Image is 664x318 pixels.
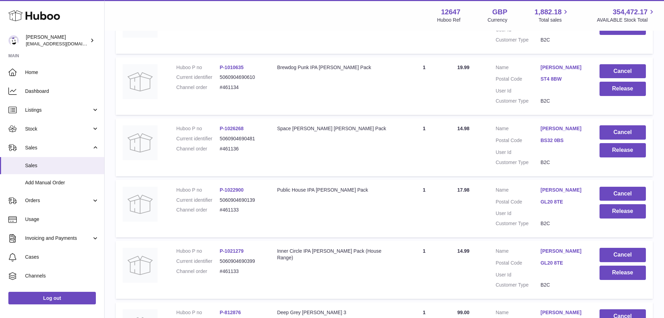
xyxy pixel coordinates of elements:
[220,197,263,204] dd: 5060904690139
[600,187,646,201] button: Cancel
[496,149,541,156] dt: User Id
[437,17,460,23] div: Huboo Ref
[496,98,541,104] dt: Customer Type
[123,248,158,283] img: no-photo.jpg
[25,216,99,223] span: Usage
[600,143,646,157] button: Release
[220,74,263,81] dd: 5060904690610
[8,292,96,304] a: Log out
[541,137,586,144] a: BS32 0BS
[541,98,586,104] dd: B2C
[176,258,220,265] dt: Current identifier
[176,84,220,91] dt: Channel order
[492,7,507,17] strong: GBP
[541,282,586,288] dd: B2C
[496,37,541,43] dt: Customer Type
[600,125,646,140] button: Cancel
[541,64,586,71] a: [PERSON_NAME]
[496,220,541,227] dt: Customer Type
[600,82,646,96] button: Release
[457,310,470,315] span: 99.00
[541,309,586,316] a: [PERSON_NAME]
[457,187,470,193] span: 17.98
[25,126,92,132] span: Stock
[25,107,92,113] span: Listings
[541,125,586,132] a: [PERSON_NAME]
[535,7,570,23] a: 1,882.18 Total sales
[398,241,450,299] td: 1
[220,207,263,213] dd: #461133
[496,210,541,217] dt: User Id
[26,34,89,47] div: [PERSON_NAME]
[441,7,460,17] strong: 12647
[176,197,220,204] dt: Current identifier
[541,159,586,166] dd: B2C
[600,204,646,219] button: Release
[541,248,586,254] a: [PERSON_NAME]
[613,7,648,17] span: 354,472.17
[541,260,586,266] a: GL20 8TE
[457,126,470,131] span: 14.98
[176,207,220,213] dt: Channel order
[398,57,450,115] td: 1
[597,17,656,23] span: AVAILABLE Stock Total
[176,64,220,71] dt: Huboo P no
[496,137,541,146] dt: Postal Code
[25,179,99,186] span: Add Manual Order
[488,17,507,23] div: Currency
[496,159,541,166] dt: Customer Type
[220,146,263,152] dd: #461136
[541,220,586,227] dd: B2C
[398,118,450,176] td: 1
[25,235,92,242] span: Invoicing and Payments
[220,310,241,315] a: P-812876
[123,187,158,222] img: no-photo.jpg
[277,187,391,193] div: Public House IPA [PERSON_NAME] Pack
[176,135,220,142] dt: Current identifier
[541,199,586,205] a: GL20 8TE
[176,248,220,254] dt: Huboo P no
[496,309,541,318] dt: Name
[539,17,570,23] span: Total sales
[176,268,220,275] dt: Channel order
[277,248,391,261] div: Inner Circle IPA [PERSON_NAME] Pack (House Range)
[220,126,244,131] a: P-1026268
[496,125,541,134] dt: Name
[220,187,244,193] a: P-1022900
[496,199,541,207] dt: Postal Code
[8,35,19,46] img: internalAdmin-12647@internal.huboo.com
[220,65,244,70] a: P-1010635
[541,37,586,43] dd: B2C
[496,248,541,256] dt: Name
[535,7,562,17] span: 1,882.18
[220,84,263,91] dd: #461134
[541,187,586,193] a: [PERSON_NAME]
[496,272,541,278] dt: User Id
[597,7,656,23] a: 354,472.17 AVAILABLE Stock Total
[176,187,220,193] dt: Huboo P no
[176,125,220,132] dt: Huboo P no
[277,309,391,316] div: Deep Grey [PERSON_NAME] 3
[220,248,244,254] a: P-1021279
[496,64,541,73] dt: Name
[277,64,391,71] div: Brewdog Punk IPA [PERSON_NAME] Pack
[220,268,263,275] dd: #461133
[496,76,541,84] dt: Postal Code
[123,64,158,99] img: no-photo.jpg
[457,65,470,70] span: 19.99
[398,180,450,238] td: 1
[496,282,541,288] dt: Customer Type
[496,187,541,195] dt: Name
[25,197,92,204] span: Orders
[176,74,220,81] dt: Current identifier
[26,41,102,46] span: [EMAIL_ADDRESS][DOMAIN_NAME]
[25,254,99,260] span: Cases
[123,125,158,160] img: no-photo.jpg
[600,248,646,262] button: Cancel
[277,125,391,132] div: Space [PERSON_NAME] [PERSON_NAME] Pack
[176,146,220,152] dt: Channel order
[600,266,646,280] button: Release
[25,145,92,151] span: Sales
[496,260,541,268] dt: Postal Code
[25,88,99,95] span: Dashboard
